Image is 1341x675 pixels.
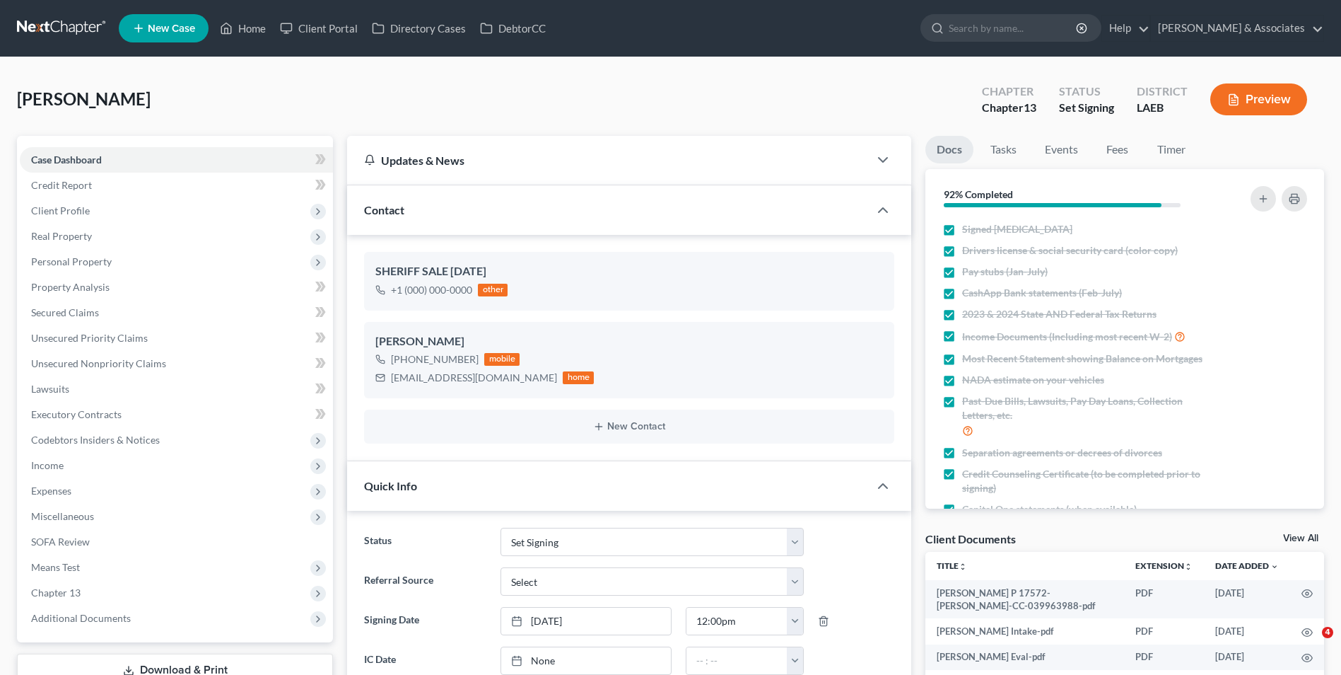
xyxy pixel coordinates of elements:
[925,618,1124,644] td: [PERSON_NAME] Intake-pdf
[364,153,852,168] div: Updates & News
[1059,100,1114,116] div: Set Signing
[1033,136,1089,163] a: Events
[31,587,81,599] span: Chapter 13
[31,281,110,293] span: Property Analysis
[357,528,493,556] label: Status
[1124,645,1204,670] td: PDF
[391,352,479,367] div: [PHONE_NUMBER]
[20,351,333,376] a: Unsecured Nonpriority Claims
[1322,627,1333,638] span: 4
[391,371,557,385] div: [EMAIL_ADDRESS][DOMAIN_NAME]
[962,307,1156,321] span: 2023 & 2024 State AND Federal Tax Returns
[1293,627,1327,661] iframe: Intercom live chat
[31,485,71,497] span: Expenses
[31,408,122,420] span: Executory Contracts
[1059,83,1114,100] div: Status
[686,647,787,674] input: -- : --
[364,203,404,217] span: Contact
[962,265,1048,279] span: Pay stubs (Jan-July)
[365,16,473,41] a: Directory Cases
[962,502,1137,517] span: Capital One statements (when available)
[501,647,671,674] a: None
[31,230,92,242] span: Real Property
[31,204,90,217] span: Client Profile
[31,357,166,369] span: Unsecured Nonpriority Claims
[1095,136,1140,163] a: Fees
[31,561,80,573] span: Means Test
[31,332,148,344] span: Unsecured Priority Claims
[20,325,333,351] a: Unsecured Priority Claims
[937,560,967,571] a: Titleunfold_more
[31,154,102,166] span: Case Dashboard
[1137,83,1188,100] div: District
[357,647,493,675] label: IC Date
[357,607,493,635] label: Signing Date
[364,479,417,492] span: Quick Info
[563,371,594,384] div: home
[1137,100,1188,116] div: LAEB
[962,467,1212,495] span: Credit Counseling Certificate (to be completed prior to signing)
[20,376,333,402] a: Lawsuits
[375,333,883,350] div: [PERSON_NAME]
[925,580,1124,619] td: [PERSON_NAME] P 17572-[PERSON_NAME]-CC-039963988-pdf
[1184,562,1193,571] i: unfold_more
[31,383,69,395] span: Lawsuits
[478,284,508,296] div: other
[31,255,112,267] span: Personal Property
[213,16,273,41] a: Home
[31,306,99,318] span: Secured Claims
[501,608,671,635] a: [DATE]
[962,286,1122,300] span: CashApp Bank statements (Feb-July)
[982,83,1036,100] div: Chapter
[1204,618,1290,644] td: [DATE]
[20,300,333,325] a: Secured Claims
[686,608,787,635] input: -- : --
[357,567,493,596] label: Referral Source
[17,88,151,109] span: [PERSON_NAME]
[1210,83,1307,115] button: Preview
[1124,618,1204,644] td: PDF
[31,536,90,548] span: SOFA Review
[962,222,1072,236] span: Signed [MEDICAL_DATA]
[473,16,553,41] a: DebtorCC
[925,645,1124,670] td: [PERSON_NAME] Eval-pdf
[1135,560,1193,571] a: Extensionunfold_more
[1151,16,1323,41] a: [PERSON_NAME] & Associates
[31,510,94,522] span: Miscellaneous
[962,243,1178,258] span: Drivers license & social security card (color copy)
[982,100,1036,116] div: Chapter
[1146,136,1197,163] a: Timer
[31,612,131,624] span: Additional Documents
[20,173,333,198] a: Credit Report
[20,402,333,427] a: Executory Contracts
[31,459,64,471] span: Income
[273,16,365,41] a: Client Portal
[31,434,160,446] span: Codebtors Insiders & Notices
[962,446,1162,460] span: Separation agreements or decrees of divorces
[20,275,333,300] a: Property Analysis
[962,373,1104,387] span: NADA estimate on your vehicles
[949,15,1078,41] input: Search by name...
[148,23,195,34] span: New Case
[1124,580,1204,619] td: PDF
[979,136,1028,163] a: Tasks
[962,394,1212,422] span: Past-Due Bills, Lawsuits, Pay Day Loans, Collection Letters, etc.
[1204,645,1290,670] td: [DATE]
[962,330,1172,344] span: Income Documents (Including most recent W-2)
[925,136,973,163] a: Docs
[1283,533,1318,543] a: View All
[1270,562,1279,571] i: expand_more
[391,283,472,297] div: +1 (000) 000-0000
[944,188,1013,200] strong: 92% Completed
[1215,560,1279,571] a: Date Added expand_more
[925,531,1016,546] div: Client Documents
[1102,16,1149,41] a: Help
[31,179,92,191] span: Credit Report
[1024,100,1036,114] span: 13
[1204,580,1290,619] td: [DATE]
[20,529,333,555] a: SOFA Review
[962,352,1202,366] span: Most Recent Statement showing Balance on Mortgages
[959,562,967,571] i: unfold_more
[484,353,520,366] div: mobile
[375,263,883,280] div: SHERIFF SALE [DATE]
